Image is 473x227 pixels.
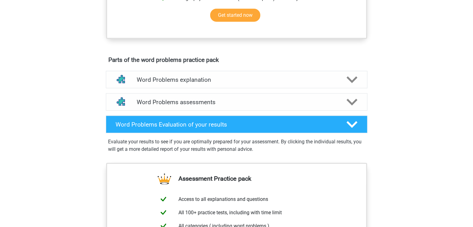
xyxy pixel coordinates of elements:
[103,71,370,88] a: explanations Word Problems explanation
[109,56,365,63] h4: Parts of the word problems practice pack
[108,138,365,153] p: Evaluate your results to see if you are optimally prepared for your assessment. By clicking the i...
[114,72,130,88] img: word problems explanations
[103,93,370,111] a: assessments Word Problems assessments
[210,9,260,22] a: Get started now
[137,99,337,106] h4: Word Problems assessments
[114,94,130,110] img: word problems assessments
[137,76,337,83] h4: Word Problems explanation
[103,116,370,133] a: Word Problems Evaluation of your results
[116,121,337,128] h4: Word Problems Evaluation of your results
